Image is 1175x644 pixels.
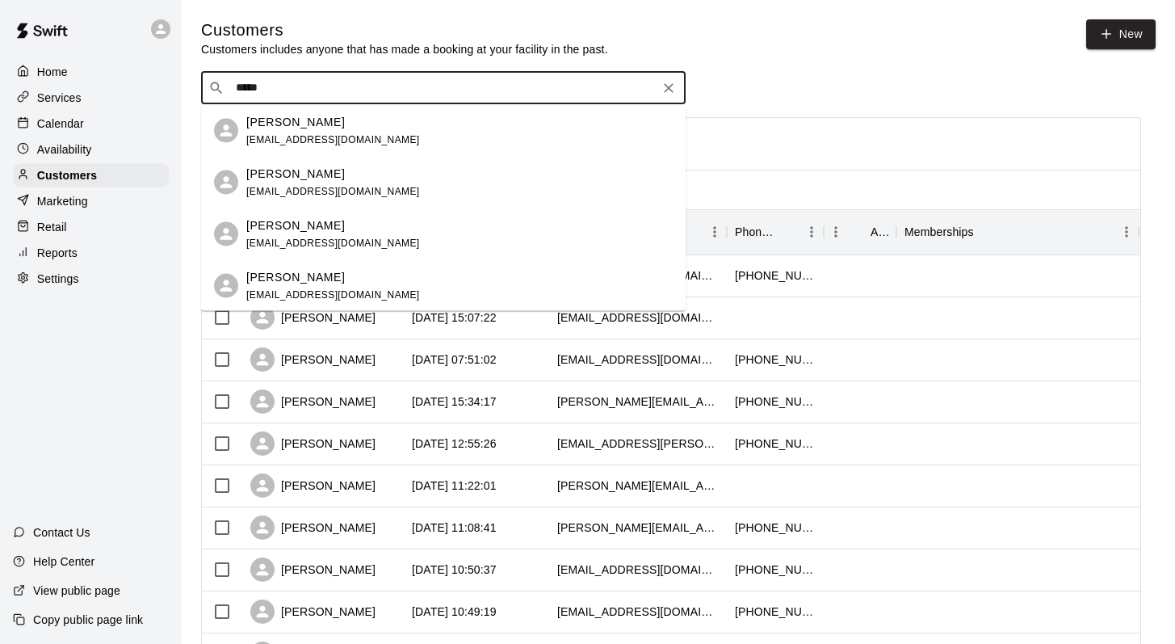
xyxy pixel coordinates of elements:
[848,221,871,243] button: Sort
[557,436,719,452] div: lowes.dave@gmail.com
[735,604,816,620] div: +15146883469
[549,209,727,255] div: Email
[557,351,719,368] div: tanyavn99@gmail.com
[246,133,420,145] span: [EMAIL_ADDRESS][DOMAIN_NAME]
[246,288,420,300] span: [EMAIL_ADDRESS][DOMAIN_NAME]
[557,562,719,578] div: shellyjeffs@live.com
[214,170,238,195] div: Nolan Doharris
[33,583,120,599] p: View public page
[250,600,376,624] div: [PERSON_NAME]
[871,209,888,255] div: Age
[412,562,497,578] div: 2025-08-10 10:50:37
[37,167,97,183] p: Customers
[557,309,719,326] div: mtex99@hotmail.com
[824,220,848,244] button: Menu
[13,163,169,187] a: Customers
[246,165,345,182] p: [PERSON_NAME]
[412,309,497,326] div: 2025-08-12 15:07:22
[250,474,376,498] div: [PERSON_NAME]
[250,558,376,582] div: [PERSON_NAME]
[13,86,169,110] a: Services
[201,72,686,104] div: Search customers by name or email
[412,436,497,452] div: 2025-08-10 12:55:26
[250,347,376,372] div: [PERSON_NAME]
[824,209,896,255] div: Age
[1086,19,1156,49] a: New
[13,215,169,239] a: Retail
[896,209,1139,255] div: Memberships
[33,524,90,541] p: Contact Us
[13,112,169,136] a: Calendar
[727,209,824,255] div: Phone Number
[37,141,92,158] p: Availability
[37,219,67,235] p: Retail
[557,520,719,536] div: brodie.grant@yahoo.com
[412,520,497,536] div: 2025-08-10 11:08:41
[904,209,974,255] div: Memberships
[37,116,84,132] p: Calendar
[735,351,816,368] div: +12267524838
[735,520,816,536] div: +14166707298
[37,64,68,80] p: Home
[250,516,376,540] div: [PERSON_NAME]
[250,431,376,456] div: [PERSON_NAME]
[777,221,799,243] button: Sort
[13,189,169,213] a: Marketing
[13,267,169,291] a: Settings
[13,137,169,162] a: Availability
[201,41,608,57] p: Customers includes anyone that has made a booking at your facility in the past.
[37,271,79,287] p: Settings
[37,245,78,261] p: Reports
[557,478,719,494] div: andrea.bakker24@gmail.com
[735,267,816,284] div: +14164321757
[735,209,777,255] div: Phone Number
[735,436,816,452] div: +16473936115
[246,185,420,196] span: [EMAIL_ADDRESS][DOMAIN_NAME]
[250,389,376,414] div: [PERSON_NAME]
[412,478,497,494] div: 2025-08-10 11:22:01
[246,217,345,234] p: [PERSON_NAME]
[735,562,816,578] div: +19088721167
[33,612,143,628] p: Copy public page link
[13,60,169,84] a: Home
[201,19,608,41] h5: Customers
[246,268,345,285] p: [PERSON_NAME]
[246,237,420,248] span: [EMAIL_ADDRESS][DOMAIN_NAME]
[37,193,88,209] p: Marketing
[799,220,824,244] button: Menu
[250,305,376,330] div: [PERSON_NAME]
[214,274,238,298] div: Nolan Priest
[657,77,680,99] button: Clear
[412,604,497,620] div: 2025-08-10 10:49:19
[33,554,94,570] p: Help Center
[1114,220,1139,244] button: Menu
[412,394,497,410] div: 2025-08-11 15:34:17
[735,394,816,410] div: +19057160585
[37,90,82,106] p: Services
[412,351,497,368] div: 2025-08-12 07:51:02
[13,241,169,265] a: Reports
[557,394,719,410] div: leigh-ann.rodrigo@sympatico.ca
[974,221,997,243] button: Sort
[557,604,719,620] div: ldi_ruscio@yahoo.ca
[214,222,238,246] div: Nolan Gregory
[246,113,345,130] p: [PERSON_NAME]
[703,220,727,244] button: Menu
[214,119,238,143] div: Nolan Thomson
